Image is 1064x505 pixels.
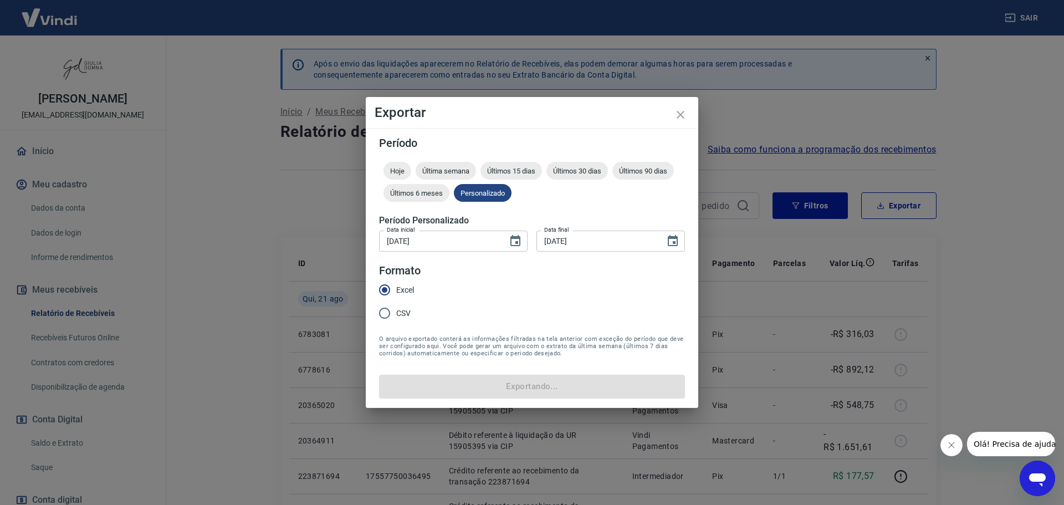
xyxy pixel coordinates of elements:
div: Últimos 15 dias [480,162,542,180]
span: CSV [396,308,411,319]
span: Últimos 6 meses [383,189,449,197]
span: Personalizado [454,189,511,197]
div: Personalizado [454,184,511,202]
span: Excel [396,284,414,296]
label: Data final [544,226,569,234]
div: Últimos 6 meses [383,184,449,202]
legend: Formato [379,263,421,279]
span: Olá! Precisa de ajuda? [7,8,93,17]
input: DD/MM/YYYY [379,231,500,251]
iframe: Fechar mensagem [940,434,963,456]
button: Choose date, selected date is 21 de ago de 2025 [662,230,684,252]
span: O arquivo exportado conterá as informações filtradas na tela anterior com exceção do período que ... [379,335,685,357]
button: close [667,101,694,128]
button: Choose date, selected date is 21 de ago de 2025 [504,230,526,252]
span: Últimos 90 dias [612,167,674,175]
iframe: Mensagem da empresa [967,432,1055,456]
span: Hoje [383,167,411,175]
span: Última semana [416,167,476,175]
label: Data inicial [387,226,415,234]
h5: Período Personalizado [379,215,685,226]
h5: Período [379,137,685,149]
div: Últimos 30 dias [546,162,608,180]
span: Últimos 15 dias [480,167,542,175]
input: DD/MM/YYYY [536,231,657,251]
div: Última semana [416,162,476,180]
iframe: Botão para abrir a janela de mensagens [1020,461,1055,496]
div: Hoje [383,162,411,180]
div: Últimos 90 dias [612,162,674,180]
span: Últimos 30 dias [546,167,608,175]
h4: Exportar [375,106,689,119]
